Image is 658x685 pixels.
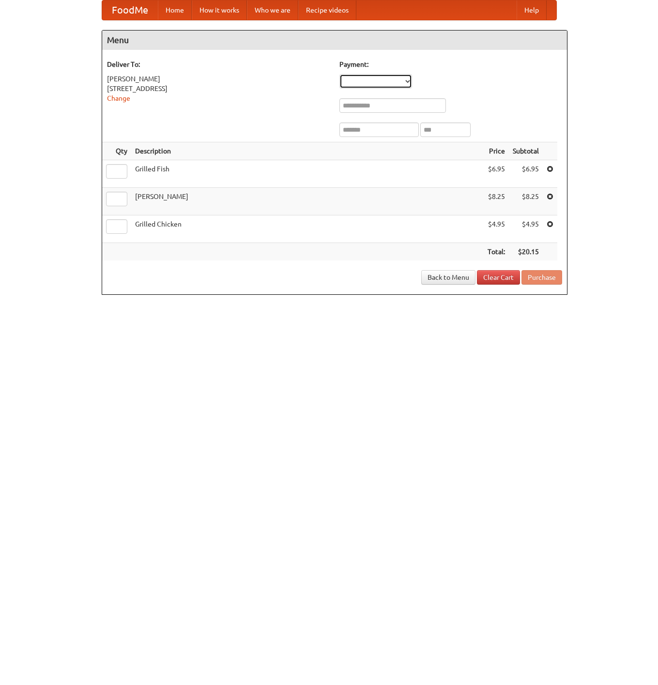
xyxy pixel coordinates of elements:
a: How it works [192,0,247,20]
a: Change [107,94,130,102]
td: $8.25 [484,188,509,215]
th: Subtotal [509,142,543,160]
h5: Payment: [339,60,562,69]
td: Grilled Fish [131,160,484,188]
a: Help [517,0,547,20]
a: Clear Cart [477,270,520,285]
th: $20.15 [509,243,543,261]
td: $4.95 [484,215,509,243]
a: Who we are [247,0,298,20]
td: Grilled Chicken [131,215,484,243]
th: Qty [102,142,131,160]
td: $6.95 [484,160,509,188]
td: $4.95 [509,215,543,243]
a: Back to Menu [421,270,475,285]
div: [PERSON_NAME] [107,74,330,84]
td: $8.25 [509,188,543,215]
th: Price [484,142,509,160]
th: Description [131,142,484,160]
h5: Deliver To: [107,60,330,69]
button: Purchase [521,270,562,285]
td: $6.95 [509,160,543,188]
a: FoodMe [102,0,158,20]
a: Recipe videos [298,0,356,20]
td: [PERSON_NAME] [131,188,484,215]
h4: Menu [102,30,567,50]
a: Home [158,0,192,20]
div: [STREET_ADDRESS] [107,84,330,93]
th: Total: [484,243,509,261]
